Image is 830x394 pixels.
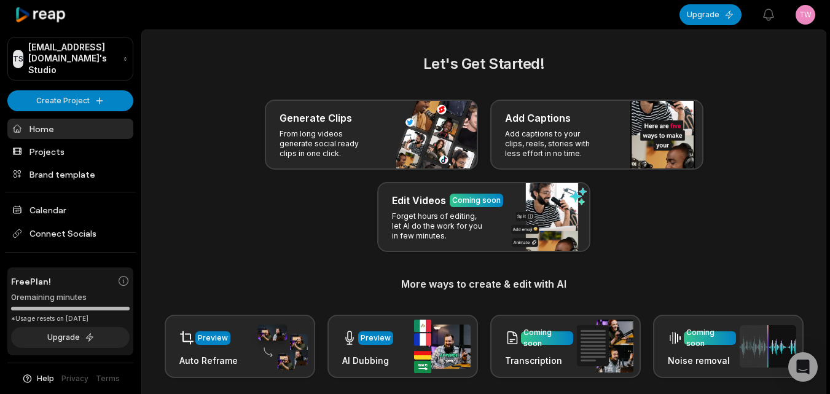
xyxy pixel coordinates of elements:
p: Forget hours of editing, let AI do the work for you in few minutes. [392,211,487,241]
p: From long videos generate social ready clips in one click. [280,129,375,159]
h3: Generate Clips [280,111,352,125]
img: noise_removal.png [740,325,796,368]
div: Preview [198,333,228,344]
div: Open Intercom Messenger [788,352,818,382]
h3: Noise removal [668,354,736,367]
button: Upgrade [11,327,130,348]
img: ai_dubbing.png [414,320,471,373]
div: Coming soon [686,327,734,349]
span: Free Plan! [11,275,51,288]
a: Projects [7,141,133,162]
h3: Edit Videos [392,193,446,208]
a: Privacy [61,373,88,384]
h3: More ways to create & edit with AI [157,277,811,291]
img: auto_reframe.png [251,323,308,371]
span: Help [37,373,54,384]
div: 0 remaining minutes [11,291,130,304]
span: Connect Socials [7,223,133,245]
h3: AI Dubbing [342,354,393,367]
a: Terms [96,373,120,384]
button: Create Project [7,90,133,111]
a: Home [7,119,133,139]
p: [EMAIL_ADDRESS][DOMAIN_NAME]'s Studio [28,42,118,76]
div: Coming soon [452,195,501,206]
h3: Transcription [505,354,573,367]
a: Calendar [7,200,133,220]
div: Coming soon [523,327,571,349]
a: Brand template [7,164,133,184]
h2: Let's Get Started! [157,53,811,75]
p: Add captions to your clips, reels, stories with less effort in no time. [505,129,600,159]
div: Preview [361,333,391,344]
button: Help [22,373,54,384]
button: Upgrade [679,4,742,25]
h3: Add Captions [505,111,571,125]
div: TS [13,50,23,68]
h3: Auto Reframe [179,354,238,367]
div: *Usage resets on [DATE] [11,314,130,323]
img: transcription.png [577,320,633,372]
